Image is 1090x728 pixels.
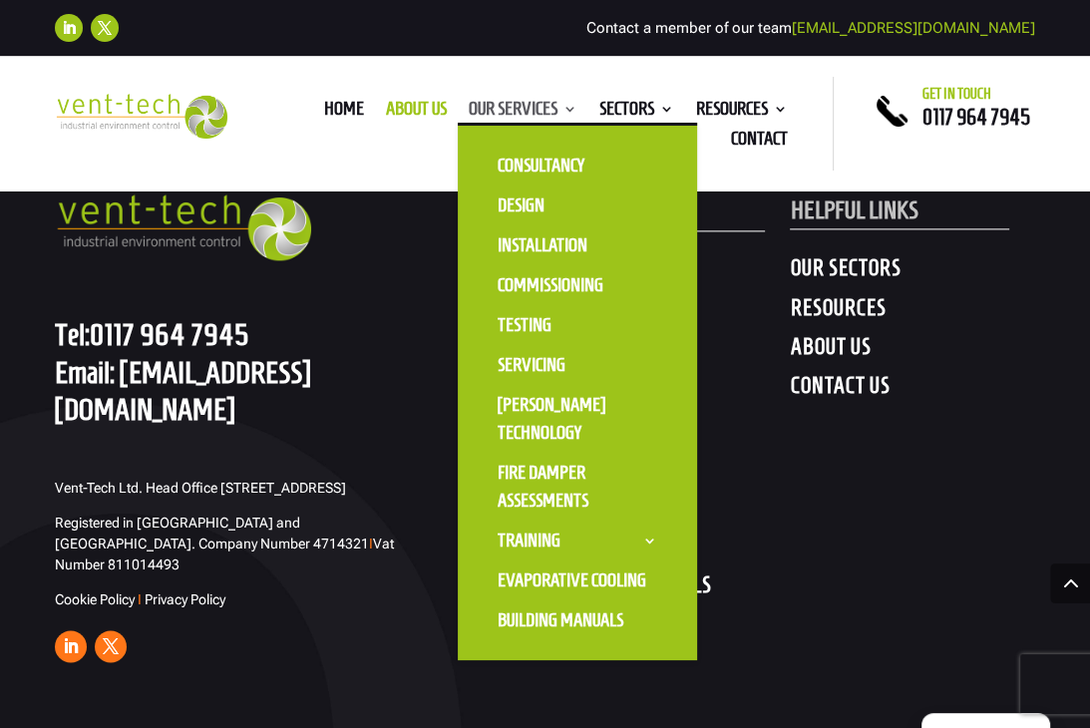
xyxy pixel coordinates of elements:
h4: CONTACT US [790,372,1035,408]
span: Get in touch [922,86,991,102]
span: Tel: [55,317,90,351]
span: Vent-Tech Ltd. Head Office [STREET_ADDRESS] [55,480,346,496]
a: Design [478,185,677,225]
a: [EMAIL_ADDRESS][DOMAIN_NAME] [792,19,1035,37]
span: HELPFUL LINKS [790,196,917,223]
a: Fire Damper Assessments [478,453,677,521]
a: Servicing [478,345,677,385]
h4: OUR SECTORS [790,254,1035,290]
a: Resources [696,102,788,124]
a: Follow on LinkedIn [55,14,83,42]
a: Follow on X [95,630,127,662]
span: Registered in [GEOGRAPHIC_DATA] and [GEOGRAPHIC_DATA]. Company Number 4714321 Vat Number 811014493 [55,515,394,572]
a: Follow on LinkedIn [55,630,87,662]
span: Contact a member of our team [586,19,1035,37]
a: Tel:0117 964 7945 [55,317,249,351]
a: Privacy Policy [145,591,225,607]
a: Our Services [469,102,577,124]
a: Sectors [599,102,674,124]
a: Contact [731,132,788,154]
a: 0117 964 7945 [922,105,1030,129]
a: [EMAIL_ADDRESS][DOMAIN_NAME] [55,355,311,426]
span: I [138,591,142,607]
a: Commissioning [478,265,677,305]
img: 2023-09-27T08_35_16.549ZVENT-TECH---Clear-background [55,94,227,138]
a: Training [478,521,677,560]
a: Building Manuals [478,600,677,640]
span: I [369,536,373,551]
a: Testing [478,305,677,345]
a: Home [324,102,364,124]
h4: RESOURCES [790,294,1035,330]
a: Follow on X [91,14,119,42]
a: Evaporative Cooling [478,560,677,600]
a: Consultancy [478,146,677,185]
a: About us [386,102,447,124]
a: Installation [478,225,677,265]
a: Cookie Policy [55,591,135,607]
span: Email: [55,355,115,389]
a: [PERSON_NAME] Technology [478,385,677,453]
h4: ABOUT US [790,333,1035,369]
